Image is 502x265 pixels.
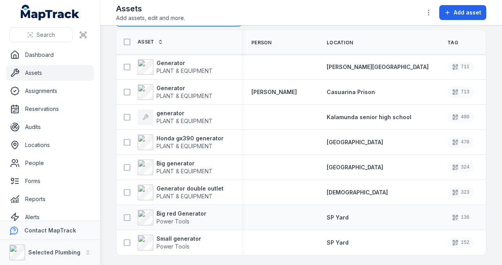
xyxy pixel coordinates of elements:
a: People [6,155,94,171]
span: Casuarina Prison [327,89,375,95]
a: Audits [6,119,94,135]
span: PLANT & EQUIPMENT [156,193,213,200]
a: Alerts [6,209,94,225]
span: PLANT & EQUIPMENT [156,67,213,74]
a: Casuarina Prison [327,88,375,96]
a: Assets [6,65,94,81]
strong: Selected Plumbing [28,249,80,256]
a: GeneratorPLANT & EQUIPMENT [138,84,213,100]
a: Forms [6,173,94,189]
button: Search [9,27,73,42]
div: 470 [447,137,474,148]
a: Kalamunda senior high school [327,113,411,121]
span: Power Tools [156,218,189,225]
span: Kalamunda senior high school [327,114,411,120]
a: Big generatorPLANT & EQUIPMENT [138,160,213,175]
span: SP Yard [327,214,349,221]
span: PLANT & EQUIPMENT [156,168,213,174]
span: Tag [447,40,458,46]
span: [DEMOGRAPHIC_DATA] [327,189,388,196]
div: 323 [447,187,474,198]
strong: Generator double outlet [156,185,224,192]
a: SP Yard [327,239,349,247]
a: MapTrack [21,5,80,20]
a: GeneratorPLANT & EQUIPMENT [138,59,213,75]
span: Location [327,40,353,46]
span: Person [251,40,272,46]
span: [GEOGRAPHIC_DATA] [327,139,383,145]
span: PLANT & EQUIPMENT [156,143,213,149]
h2: Assets [116,3,185,14]
a: [GEOGRAPHIC_DATA] [327,163,383,171]
a: Small generatorPower Tools [138,235,201,250]
strong: Honda gx390 generator [156,134,224,142]
span: Add assets, edit and more. [116,14,185,22]
a: Reports [6,191,94,207]
span: Add asset [454,9,481,16]
a: Assignments [6,83,94,99]
strong: Contact MapTrack [24,227,76,234]
a: Generator double outletPLANT & EQUIPMENT [138,185,224,200]
span: PLANT & EQUIPMENT [156,93,213,99]
span: Power Tools [156,243,189,250]
strong: generator [156,109,213,117]
a: Asset [138,39,163,45]
div: 152 [447,237,474,248]
a: Dashboard [6,47,94,63]
a: [PERSON_NAME][GEOGRAPHIC_DATA] [327,63,429,71]
a: [PERSON_NAME] [251,88,297,96]
strong: Generator [156,84,213,92]
div: 400 [447,112,474,123]
div: 136 [447,212,474,223]
a: Big red GeneratorPower Tools [138,210,206,225]
div: 713 [447,87,474,98]
span: PLANT & EQUIPMENT [156,118,213,124]
a: SP Yard [327,214,349,221]
a: [GEOGRAPHIC_DATA] [327,138,383,146]
a: generatorPLANT & EQUIPMENT [138,109,213,125]
span: SP Yard [327,239,349,246]
strong: Generator [156,59,213,67]
a: [DEMOGRAPHIC_DATA] [327,189,388,196]
div: 324 [447,162,474,173]
a: Honda gx390 generatorPLANT & EQUIPMENT [138,134,224,150]
span: [PERSON_NAME][GEOGRAPHIC_DATA] [327,64,429,70]
span: Asset [138,39,155,45]
strong: Big generator [156,160,213,167]
a: Locations [6,137,94,153]
a: Reservations [6,101,94,117]
strong: Small generator [156,235,201,243]
span: Search [36,31,55,39]
strong: Big red Generator [156,210,206,218]
div: 711 [447,62,474,73]
button: Add asset [439,5,486,20]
